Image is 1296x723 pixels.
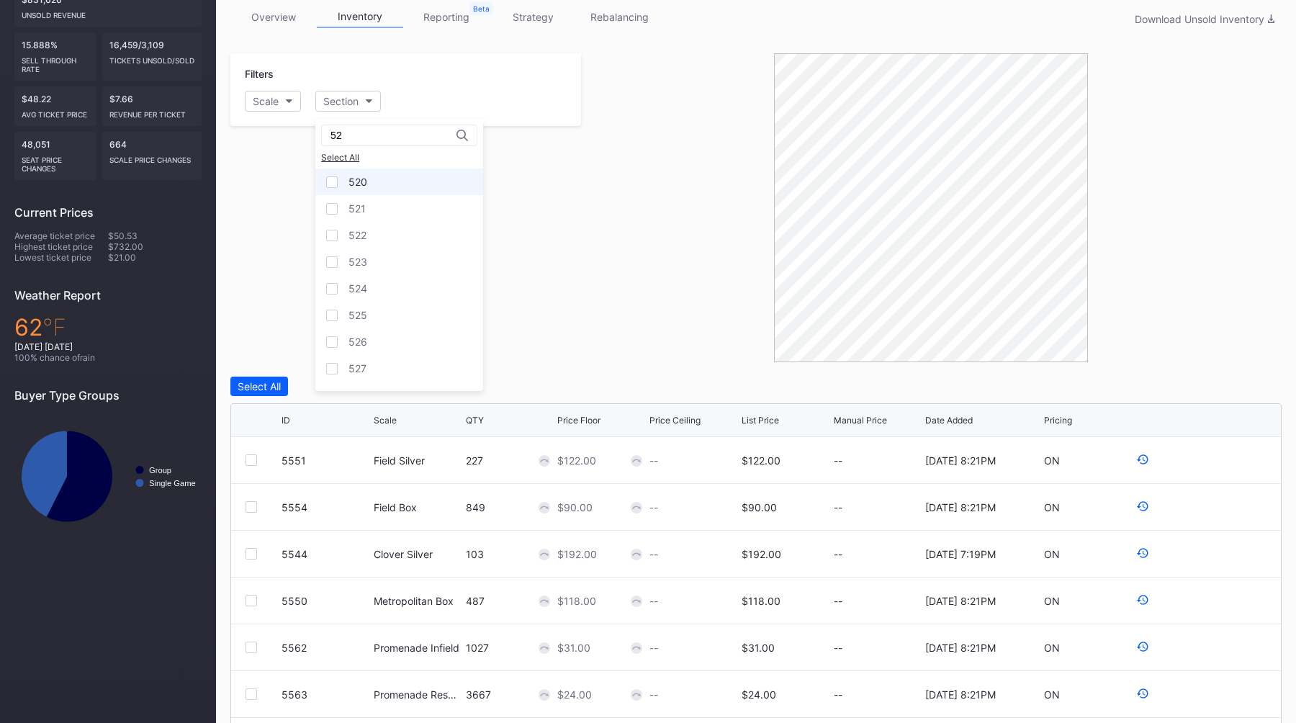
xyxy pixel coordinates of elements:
div: 5554 [282,501,370,513]
div: 849 [466,501,554,513]
div: 521 [348,202,366,215]
div: ON [1044,642,1060,654]
div: $118.00 [742,595,780,607]
div: 5562 [282,642,370,654]
div: $24.00 [557,688,592,701]
div: Promenade Infield [374,642,459,654]
div: ON [1044,501,1060,513]
input: Search [330,130,456,141]
div: -- [649,688,658,701]
div: [DATE] 8:21PM [925,642,996,654]
div: $192.00 [742,548,781,560]
div: 527 [348,362,366,374]
div: $192.00 [557,548,597,560]
div: $118.00 [557,595,596,607]
div: 3667 [466,688,554,701]
div: Metropolitan Box [374,595,454,607]
div: [DATE] 8:21PM [925,595,996,607]
div: -- [834,501,922,513]
div: 523 [348,256,367,268]
div: [DATE] 8:21PM [925,688,996,701]
div: 5550 [282,595,370,607]
div: ON [1044,595,1060,607]
div: -- [649,642,658,654]
div: 1027 [466,642,554,654]
div: Clover Silver [374,548,433,560]
div: -- [834,688,922,701]
div: 522 [348,229,366,241]
div: Select All [321,152,477,163]
div: -- [834,642,922,654]
div: -- [834,595,922,607]
div: -- [649,595,658,607]
div: Field Box [374,501,417,513]
div: 5563 [282,688,370,701]
div: -- [834,548,922,560]
div: $31.00 [557,642,590,654]
div: $90.00 [557,501,593,513]
div: Promenade Reserved [374,688,462,701]
div: 524 [348,282,367,295]
div: 525 [348,309,367,321]
div: [DATE] 7:19PM [925,548,996,560]
div: 5544 [282,548,370,560]
div: ON [1044,688,1060,701]
div: $31.00 [742,642,775,654]
div: -- [649,548,658,560]
div: $24.00 [742,688,776,701]
div: 520 [348,176,367,188]
div: 526 [348,336,367,348]
div: 487 [466,595,554,607]
div: [DATE] 8:21PM [925,501,996,513]
div: ON [1044,548,1060,560]
div: $90.00 [742,501,777,513]
div: -- [649,501,658,513]
div: 103 [466,548,554,560]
